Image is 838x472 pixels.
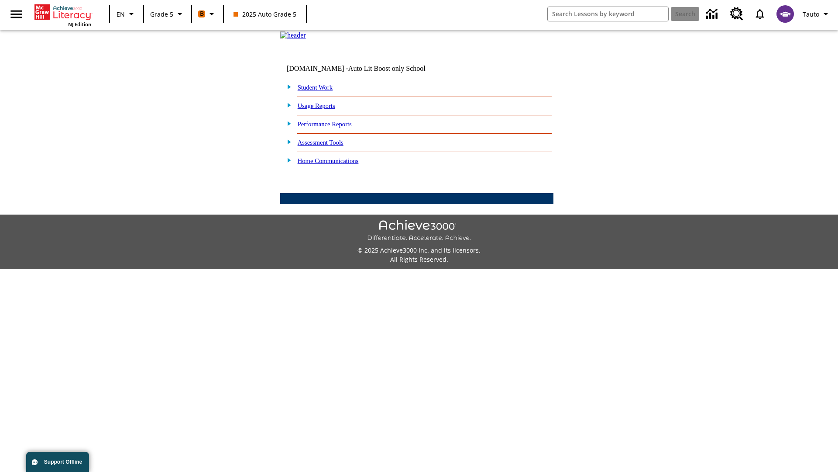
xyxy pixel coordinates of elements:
button: Select a new avatar [771,3,799,25]
td: [DOMAIN_NAME] - [287,65,447,73]
span: Grade 5 [150,10,173,19]
img: plus.gif [282,101,292,109]
span: 2025 Auto Grade 5 [234,10,296,19]
button: Open side menu [3,1,29,27]
img: header [280,31,306,39]
a: Assessment Tools [298,139,343,146]
span: NJ Edition [68,21,91,28]
input: search field [548,7,668,21]
span: Tauto [803,10,819,19]
img: plus.gif [282,119,292,127]
span: B [200,8,204,19]
a: Usage Reports [298,102,335,109]
button: Support Offline [26,452,89,472]
a: Student Work [298,84,333,91]
a: Notifications [749,3,771,25]
button: Language: EN, Select a language [113,6,141,22]
img: plus.gif [282,156,292,164]
button: Grade: Grade 5, Select a grade [147,6,189,22]
span: Support Offline [44,459,82,465]
img: avatar image [776,5,794,23]
nobr: Auto Lit Boost only School [348,65,426,72]
img: plus.gif [282,83,292,90]
a: Performance Reports [298,121,352,128]
span: EN [117,10,125,19]
div: Home [34,3,91,28]
img: Achieve3000 Differentiate Accelerate Achieve [367,220,471,242]
button: Profile/Settings [799,6,835,22]
a: Resource Center, Will open in new tab [725,2,749,26]
button: Boost Class color is orange. Change class color [195,6,220,22]
a: Data Center [701,2,725,26]
img: plus.gif [282,138,292,146]
a: Home Communications [298,157,359,164]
